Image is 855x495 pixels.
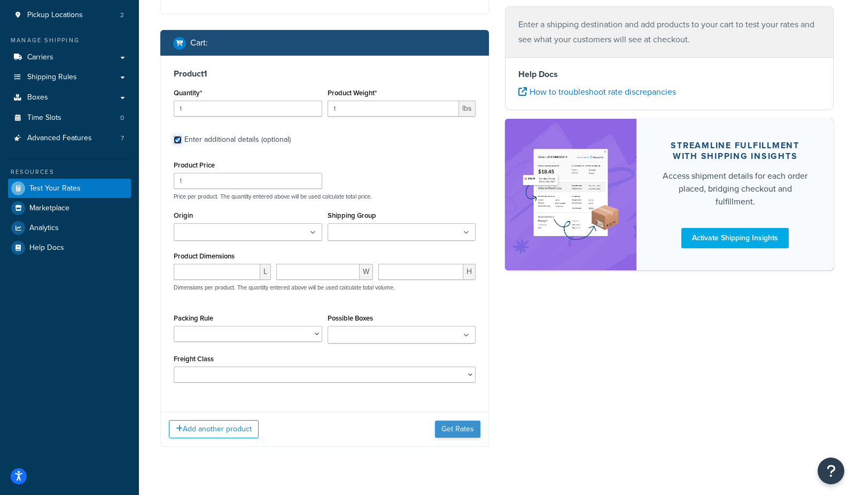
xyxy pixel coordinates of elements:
label: Quantity* [174,89,202,97]
a: How to troubleshoot rate discrepancies [518,86,676,98]
div: Access shipment details for each order placed, bridging checkout and fulfillment. [662,170,808,208]
label: Possible Boxes [328,314,373,322]
span: Carriers [27,53,53,62]
a: Pickup Locations2 [8,5,131,25]
span: Shipping Rules [27,73,77,82]
a: Activate Shipping Insights [681,228,789,248]
img: feature-image-si-e24932ea9b9fcd0ff835db86be1ff8d589347e8876e1638d903ea230a36726be.png [521,135,620,254]
label: Shipping Group [328,211,376,219]
span: Analytics [29,224,59,233]
span: L [260,264,271,280]
span: Time Slots [27,113,61,123]
button: Open Resource Center [818,458,844,484]
a: Marketplace [8,199,131,218]
h3: Product 1 [174,68,476,79]
label: Product Dimensions [174,252,235,260]
span: lbs [459,101,476,117]
a: Advanced Features7 [8,128,131,148]
label: Packing Rule [174,314,213,322]
span: 7 [121,134,124,143]
a: Boxes [8,88,131,108]
h2: Cart : [190,38,208,48]
a: Carriers [8,48,131,67]
div: Streamline Fulfillment with Shipping Insights [662,140,808,162]
h4: Help Docs [518,68,820,81]
a: Test Your Rates [8,179,131,198]
a: Help Docs [8,238,131,257]
a: Analytics [8,218,131,238]
p: Enter a shipping destination and add products to your cart to test your rates and see what your c... [518,17,820,47]
span: Boxes [27,93,48,102]
li: Advanced Features [8,128,131,148]
label: Origin [174,211,193,219]
label: Product Price [174,161,215,169]
li: Time Slots [8,108,131,128]
span: Help Docs [29,243,64,253]
span: Pickup Locations [27,11,83,20]
span: W [360,264,373,280]
span: Advanced Features [27,134,92,143]
a: Shipping Rules [8,67,131,87]
span: Test Your Rates [29,184,81,193]
span: 2 [120,11,124,20]
span: 0 [120,113,124,123]
span: H [463,264,476,280]
a: Time Slots0 [8,108,131,128]
label: Product Weight* [328,89,377,97]
li: Pickup Locations [8,5,131,25]
span: Marketplace [29,204,69,213]
div: Manage Shipping [8,36,131,45]
label: Freight Class [174,355,214,363]
button: Add another product [169,420,259,438]
p: Dimensions per product. The quantity entered above will be used calculate total volume. [171,284,395,291]
input: 0 [174,101,322,117]
p: Price per product. The quantity entered above will be used calculate total price. [171,193,478,200]
div: Enter additional details (optional) [184,132,291,147]
div: Resources [8,167,131,177]
input: Enter additional details (optional) [174,136,182,144]
button: Get Rates [435,421,480,438]
input: 0.00 [328,101,460,117]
